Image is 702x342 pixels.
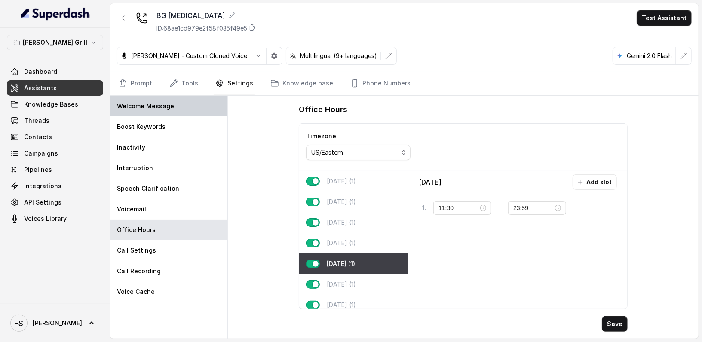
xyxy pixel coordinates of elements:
[7,97,103,112] a: Knowledge Bases
[7,178,103,194] a: Integrations
[513,203,553,213] input: Select time
[327,177,356,186] p: [DATE] (1)
[419,177,441,187] p: [DATE]
[24,198,61,207] span: API Settings
[311,147,399,158] div: US/Eastern
[24,133,52,141] span: Contacts
[7,162,103,177] a: Pipelines
[117,267,161,275] p: Call Recording
[117,287,155,296] p: Voice Cache
[7,80,103,96] a: Assistants
[306,145,411,160] button: US/Eastern
[117,184,179,193] p: Speech Clarification
[7,35,103,50] button: [PERSON_NAME] Grill
[156,24,247,33] p: ID: 68ae1cd979e2f58f035f49e5
[168,72,200,95] a: Tools
[131,52,247,60] p: [PERSON_NAME] - Custom Cloned Voice
[7,64,103,79] a: Dashboard
[117,226,156,234] p: Office Hours
[24,214,67,223] span: Voices Library
[21,7,90,21] img: light.svg
[7,146,103,161] a: Campaigns
[24,67,57,76] span: Dashboard
[117,205,146,214] p: Voicemail
[300,52,377,60] p: Multilingual (9+ languages)
[269,72,335,95] a: Knowledge base
[7,129,103,145] a: Contacts
[117,122,166,131] p: Boost Keywords
[24,165,52,174] span: Pipelines
[117,72,154,95] a: Prompt
[24,182,61,190] span: Integrations
[327,218,356,227] p: [DATE] (1)
[23,37,87,48] p: [PERSON_NAME] Grill
[637,10,692,26] button: Test Assistant
[327,239,356,247] p: [DATE] (1)
[498,203,501,213] p: -
[7,195,103,210] a: API Settings
[117,102,174,110] p: Welcome Message
[306,132,336,140] label: Timezone
[24,149,58,158] span: Campaigns
[24,100,78,109] span: Knowledge Bases
[327,260,355,268] p: [DATE] (1)
[438,203,478,213] input: Select time
[327,198,356,206] p: [DATE] (1)
[117,246,156,255] p: Call Settings
[602,316,628,332] button: Save
[117,164,153,172] p: Interruption
[7,211,103,226] a: Voices Library
[24,116,49,125] span: Threads
[214,72,255,95] a: Settings
[33,319,82,327] span: [PERSON_NAME]
[7,113,103,128] a: Threads
[117,72,692,95] nav: Tabs
[15,319,24,328] text: FS
[616,52,623,59] svg: google logo
[422,204,426,212] p: 1 .
[7,311,103,335] a: [PERSON_NAME]
[24,84,57,92] span: Assistants
[117,143,145,152] p: Inactivity
[627,52,672,60] p: Gemini 2.0 Flash
[349,72,412,95] a: Phone Numbers
[299,103,347,116] h1: Office Hours
[156,10,256,21] div: BG [MEDICAL_DATA]
[327,280,356,289] p: [DATE] (1)
[573,174,617,190] button: Add slot
[327,301,356,309] p: [DATE] (1)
